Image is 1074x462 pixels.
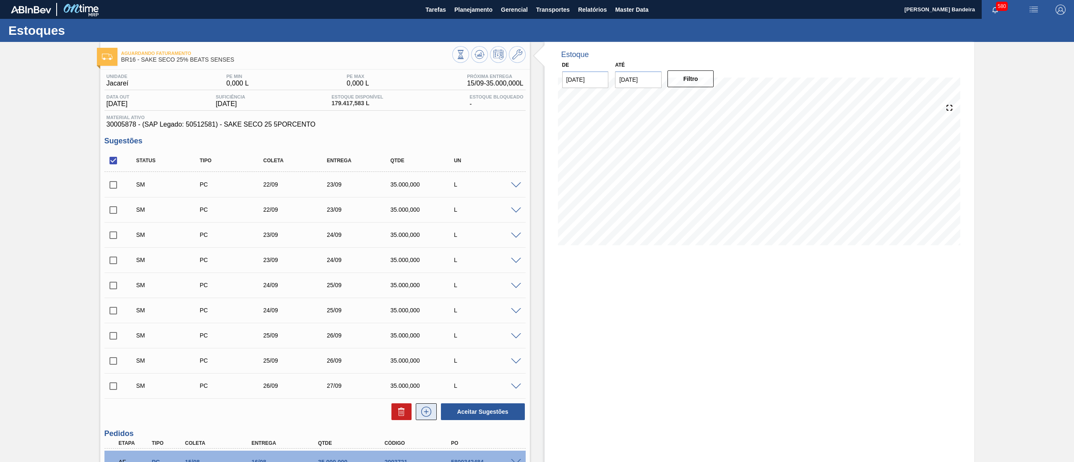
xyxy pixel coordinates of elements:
[437,402,526,421] div: Aceitar Sugestões
[183,440,259,446] div: Coleta
[996,2,1008,11] span: 580
[216,100,245,108] span: [DATE]
[150,440,186,446] div: Tipo
[388,332,461,339] div: 35.000,000
[226,80,248,87] span: 0,000 L
[134,357,207,364] div: Sugestão Manual
[388,158,461,164] div: Qtde
[562,62,569,68] label: De
[452,46,469,63] button: Visão Geral dos Estoques
[501,5,528,15] span: Gerencial
[388,357,461,364] div: 35.000,000
[452,257,524,263] div: L
[226,74,248,79] span: PE MIN
[331,100,383,106] span: 179.417,583 L
[134,307,207,314] div: Sugestão Manual
[467,80,523,87] span: 15/09 - 35.000,000 L
[198,282,270,288] div: Pedido de Compra
[325,257,397,263] div: 24/09/2025
[261,181,334,188] div: 22/09/2025
[561,50,589,59] div: Estoque
[452,307,524,314] div: L
[449,440,525,446] div: PO
[107,115,524,120] span: Material ativo
[452,332,524,339] div: L
[216,94,245,99] span: Suficiência
[117,440,153,446] div: Etapa
[452,181,524,188] div: L
[452,231,524,238] div: L
[467,74,523,79] span: Próxima Entrega
[261,332,334,339] div: 25/09/2025
[134,158,207,164] div: Status
[107,74,128,79] span: Unidade
[388,181,461,188] div: 35.000,000
[387,403,412,420] div: Excluir Sugestões
[261,206,334,213] div: 22/09/2025
[425,5,446,15] span: Tarefas
[134,206,207,213] div: Sugestão Manual
[615,5,648,15] span: Master Data
[134,231,207,238] div: Sugestão Manual
[198,357,270,364] div: Pedido de Compra
[382,440,458,446] div: Código
[261,282,334,288] div: 24/09/2025
[578,5,607,15] span: Relatórios
[325,231,397,238] div: 24/09/2025
[102,54,112,60] img: Ícone
[1056,5,1066,15] img: Logout
[261,382,334,389] div: 26/09/2025
[107,94,130,99] span: Data out
[198,181,270,188] div: Pedido de Compra
[107,100,130,108] span: [DATE]
[134,257,207,263] div: Sugestão Manual
[388,257,461,263] div: 35.000,000
[388,307,461,314] div: 35.000,000
[452,282,524,288] div: L
[441,403,525,420] button: Aceitar Sugestões
[412,403,437,420] div: Nova sugestão
[452,158,524,164] div: UN
[104,137,526,145] h3: Sugestões
[615,62,625,68] label: Até
[388,206,461,213] div: 35.000,000
[198,307,270,314] div: Pedido de Compra
[198,206,270,213] div: Pedido de Compra
[347,80,369,87] span: 0,000 L
[121,51,452,56] span: Aguardando Faturamento
[536,5,570,15] span: Transportes
[261,357,334,364] div: 25/09/2025
[325,357,397,364] div: 26/09/2025
[249,440,325,446] div: Entrega
[471,46,488,63] button: Atualizar Gráfico
[452,382,524,389] div: L
[615,71,662,88] input: dd/mm/yyyy
[509,46,526,63] button: Ir ao Master Data / Geral
[316,440,392,446] div: Qtde
[134,382,207,389] div: Sugestão Manual
[325,382,397,389] div: 27/09/2025
[325,282,397,288] div: 25/09/2025
[1029,5,1039,15] img: userActions
[452,206,524,213] div: L
[325,206,397,213] div: 23/09/2025
[261,257,334,263] div: 23/09/2025
[325,181,397,188] div: 23/09/2025
[107,121,524,128] span: 30005878 - (SAP Legado: 50512581) - SAKE SECO 25 5PORCENTO
[469,94,523,99] span: Estoque Bloqueado
[198,332,270,339] div: Pedido de Compra
[388,382,461,389] div: 35.000,000
[198,257,270,263] div: Pedido de Compra
[261,231,334,238] div: 23/09/2025
[261,307,334,314] div: 24/09/2025
[982,4,1009,16] button: Notificações
[454,5,493,15] span: Planejamento
[562,71,609,88] input: dd/mm/yyyy
[198,158,270,164] div: Tipo
[347,74,369,79] span: PE MAX
[388,282,461,288] div: 35.000,000
[121,57,452,63] span: BR16 - SAKE SECO 25% BEATS SENSES
[107,80,128,87] span: Jacareí
[325,307,397,314] div: 25/09/2025
[261,158,334,164] div: Coleta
